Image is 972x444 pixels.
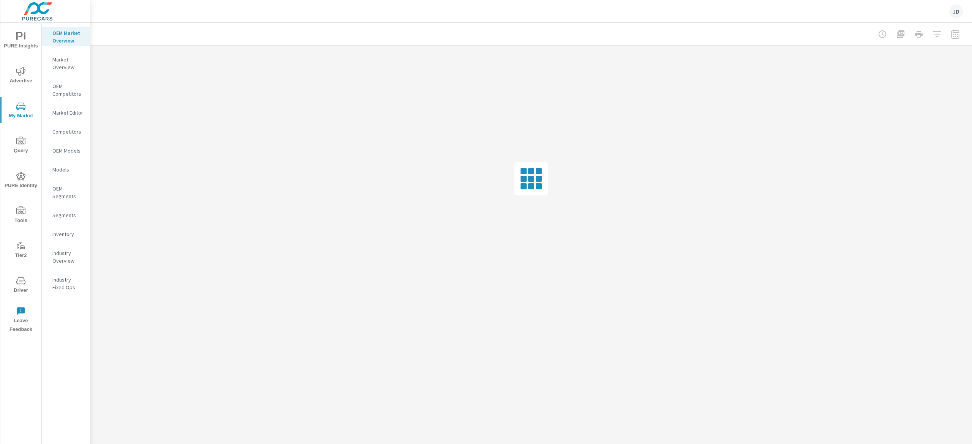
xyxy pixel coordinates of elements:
[52,211,84,219] p: Segments
[52,276,84,291] p: Industry Fixed Ops
[42,27,90,46] div: OEM Market Overview
[3,137,39,155] span: Query
[42,145,90,156] div: OEM Models
[42,209,90,221] div: Segments
[3,206,39,225] span: Tools
[52,29,84,44] p: OEM Market Overview
[42,183,90,202] div: OEM Segments
[52,166,84,173] p: Models
[3,172,39,190] span: PURE Identity
[42,54,90,73] div: Market Overview
[42,228,90,240] div: Inventory
[52,249,84,265] p: Industry Overview
[3,307,39,334] span: Leave Feedback
[42,80,90,99] div: OEM Competitors
[42,107,90,118] div: Market Editor
[52,128,84,135] p: Competitors
[52,56,84,71] p: Market Overview
[52,82,84,98] p: OEM Competitors
[52,185,84,200] p: OEM Segments
[3,102,39,120] span: My Market
[3,276,39,295] span: Driver
[0,23,41,337] div: nav menu
[3,241,39,260] span: Tier2
[52,109,84,117] p: Market Editor
[42,164,90,175] div: Models
[42,247,90,266] div: Industry Overview
[42,274,90,293] div: Industry Fixed Ops
[52,230,84,238] p: Inventory
[42,126,90,137] div: Competitors
[52,147,84,154] p: OEM Models
[949,5,963,18] div: JD
[3,32,39,50] span: PURE Insights
[3,67,39,85] span: Advertise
